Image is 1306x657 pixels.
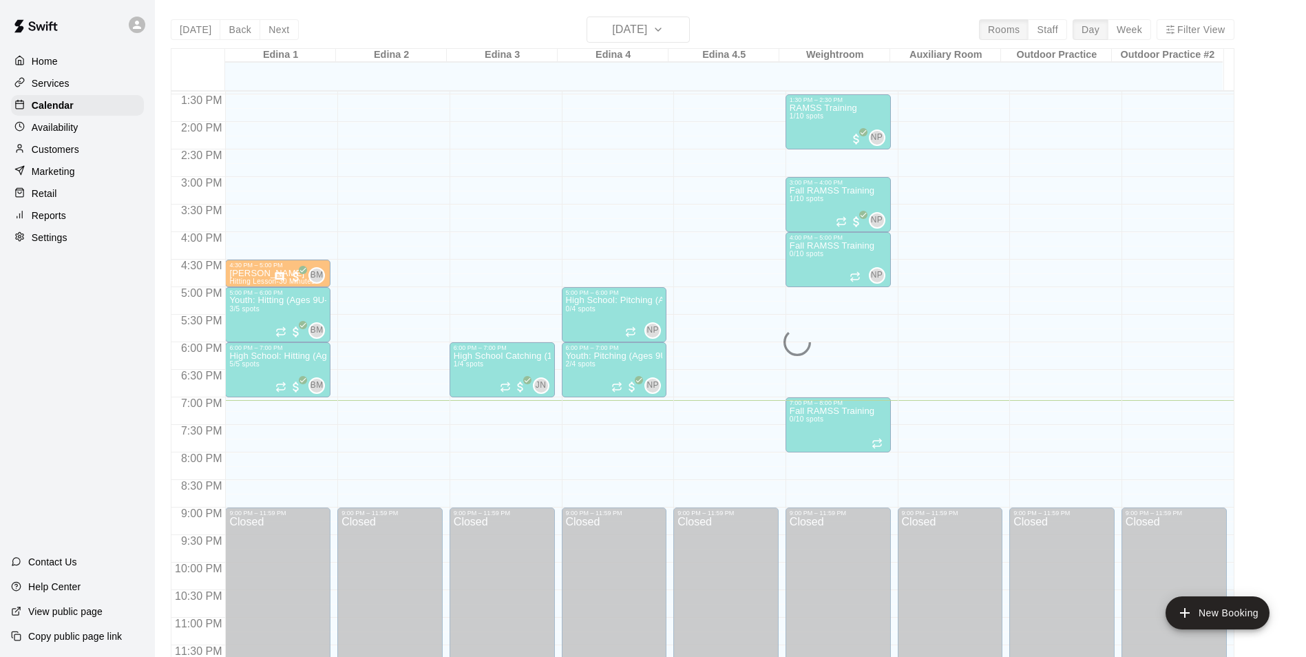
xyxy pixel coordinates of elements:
[836,216,847,227] span: Recurring event
[32,76,70,90] p: Services
[566,510,663,517] div: 9:00 PM – 11:59 PM
[178,232,226,244] span: 4:00 PM
[644,377,661,394] div: Nick Pinkelman
[229,510,326,517] div: 9:00 PM – 11:59 PM
[450,342,555,397] div: 6:00 PM – 7:00 PM: High School Catching (14u-18u)
[275,326,286,337] span: Recurring event
[790,195,823,202] span: 1/10 spots filled
[229,289,326,296] div: 5:00 PM – 6:00 PM
[558,49,668,62] div: Edina 4
[11,117,144,138] a: Availability
[229,305,260,313] span: 3/5 spots filled
[225,49,336,62] div: Edina 1
[872,438,883,449] span: Recurring event
[646,324,658,337] span: NP
[536,379,546,393] span: JN
[786,232,891,287] div: 4:00 PM – 5:00 PM: Fall RAMSS Training
[178,287,226,299] span: 5:00 PM
[310,269,324,282] span: BM
[11,73,144,94] div: Services
[11,95,144,116] a: Calendar
[32,98,74,112] p: Calendar
[871,269,883,282] span: NP
[454,344,551,351] div: 6:00 PM – 7:00 PM
[28,605,103,618] p: View public page
[790,250,823,258] span: 0/10 spots filled
[454,360,484,368] span: 1/4 spots filled
[171,590,225,602] span: 10:30 PM
[178,260,226,271] span: 4:30 PM
[650,377,661,394] span: Nick Pinkelman
[171,645,225,657] span: 11:30 PM
[178,177,226,189] span: 3:00 PM
[32,143,79,156] p: Customers
[650,322,661,339] span: Nick Pinkelman
[447,49,558,62] div: Edina 3
[28,580,81,594] p: Help Center
[869,129,885,146] div: Nick Pinkelman
[178,452,226,464] span: 8:00 PM
[308,377,325,394] div: Brett Milazzo
[11,161,144,182] a: Marketing
[28,555,77,569] p: Contact Us
[229,360,260,368] span: 5/5 spots filled
[538,377,549,394] span: Jack Nemetz
[625,380,639,394] span: All customers have paid
[341,510,439,517] div: 9:00 PM – 11:59 PM
[562,287,667,342] div: 5:00 PM – 6:00 PM: High School: Pitching (Ages 14U-18U)
[790,415,823,423] span: 0/10 spots filled
[178,205,226,216] span: 3:30 PM
[779,49,890,62] div: Weightroom
[289,380,303,394] span: All customers have paid
[11,51,144,72] div: Home
[1126,510,1223,517] div: 9:00 PM – 11:59 PM
[178,508,226,519] span: 9:00 PM
[178,535,226,547] span: 9:30 PM
[310,379,324,393] span: BM
[178,342,226,354] span: 6:00 PM
[790,510,887,517] div: 9:00 PM – 11:59 PM
[454,510,551,517] div: 9:00 PM – 11:59 PM
[874,212,885,229] span: Nick Pinkelman
[308,267,325,284] div: Brett Milazzo
[11,227,144,248] a: Settings
[289,325,303,339] span: All customers have paid
[336,49,447,62] div: Edina 2
[178,480,226,492] span: 8:30 PM
[314,322,325,339] span: Brett Milazzo
[566,289,663,296] div: 5:00 PM – 6:00 PM
[171,618,225,629] span: 11:00 PM
[32,187,57,200] p: Retail
[11,205,144,226] a: Reports
[790,399,887,406] div: 7:00 PM – 8:00 PM
[1166,596,1270,629] button: add
[500,382,511,393] span: Recurring event
[566,360,596,368] span: 2/4 spots filled
[32,54,58,68] p: Home
[11,183,144,204] a: Retail
[611,382,622,393] span: Recurring event
[668,49,779,62] div: Edina 4.5
[625,326,636,337] span: Recurring event
[677,510,775,517] div: 9:00 PM – 11:59 PM
[514,380,527,394] span: All customers have paid
[786,177,891,232] div: 3:00 PM – 4:00 PM: Fall RAMSS Training
[28,629,122,643] p: Copy public page link
[902,510,999,517] div: 9:00 PM – 11:59 PM
[871,131,883,145] span: NP
[225,342,330,397] div: 6:00 PM – 7:00 PM: High School: Hitting (Ages 14U-18U)
[566,305,596,313] span: 0/4 spots filled
[178,149,226,161] span: 2:30 PM
[178,94,226,106] span: 1:30 PM
[1013,510,1110,517] div: 9:00 PM – 11:59 PM
[229,278,315,285] span: Hitting Lesson-30 Minutes
[178,122,226,134] span: 2:00 PM
[274,271,285,282] svg: Has notes
[850,132,863,146] span: All customers have paid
